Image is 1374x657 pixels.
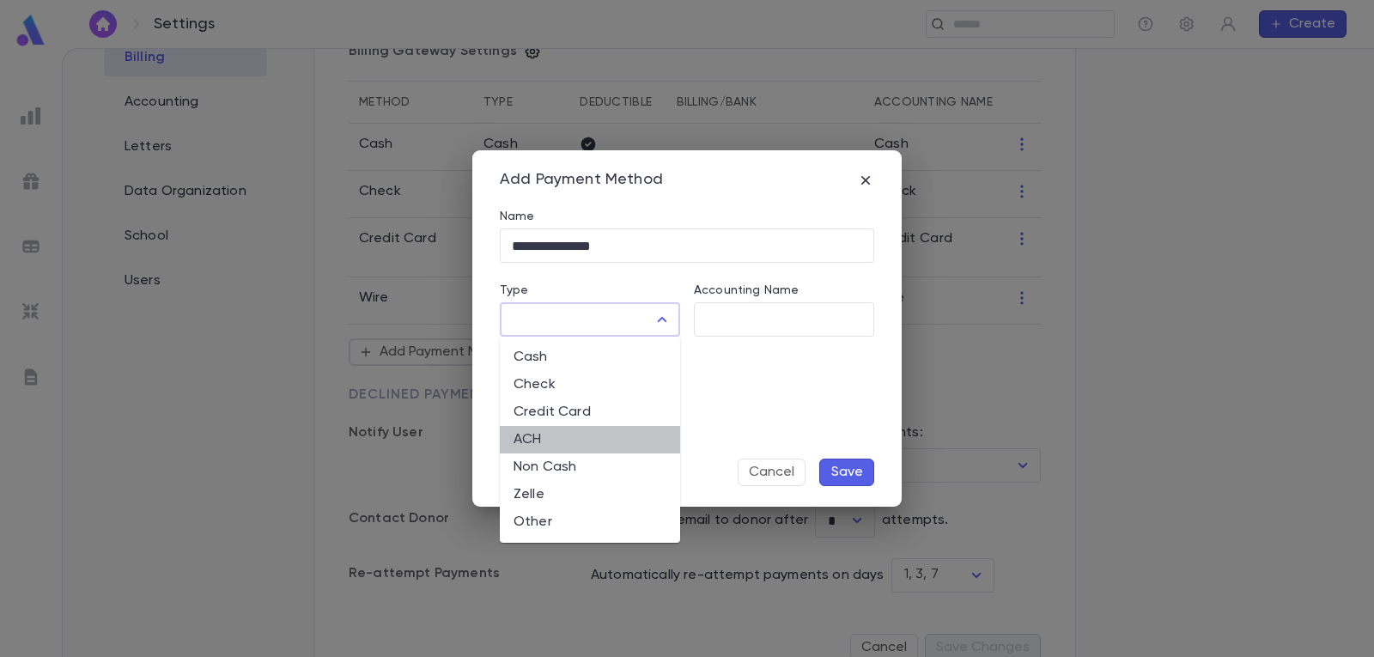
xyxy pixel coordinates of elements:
li: Credit Card [500,398,680,426]
li: ACH [500,426,680,453]
li: Cash [500,344,680,371]
label: Accounting Name [694,283,799,297]
button: Cancel [738,459,806,486]
label: Type [500,283,529,297]
li: Other [500,508,680,536]
li: Check [500,371,680,398]
label: Name [500,210,535,223]
li: Zelle [500,481,680,508]
li: Non Cash [500,453,680,481]
button: Close [650,307,674,332]
button: Save [819,459,874,486]
div: Add Payment Method [500,171,663,190]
